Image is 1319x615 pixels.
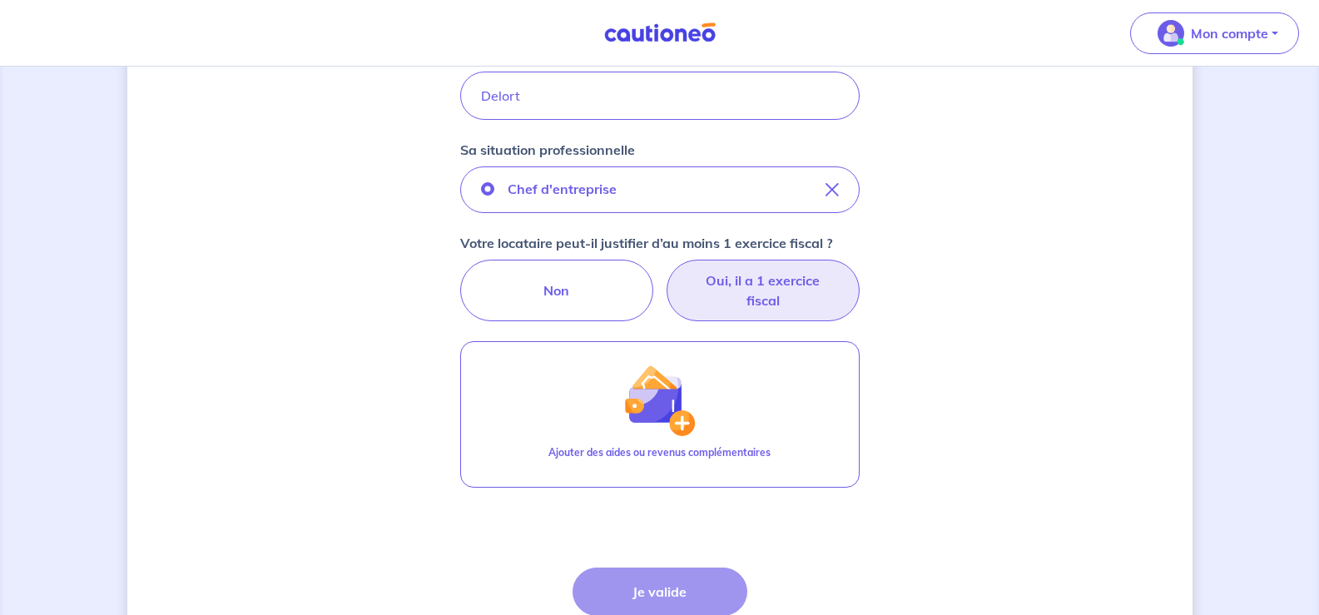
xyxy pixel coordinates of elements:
label: Non [460,260,653,321]
p: Ajouter des aides ou revenus complémentaires [548,445,771,460]
p: Mon compte [1191,23,1268,43]
img: Cautioneo [598,22,722,43]
button: illu_wallet.svgAjouter des aides ou revenus complémentaires [460,341,860,488]
img: illu_account_valid_menu.svg [1158,20,1184,47]
label: Oui, il a 1 exercice fiscal [667,260,860,321]
p: Chef d'entreprise [508,179,617,199]
p: Sa situation professionnelle [460,140,635,160]
button: illu_account_valid_menu.svgMon compte [1130,12,1299,54]
button: Chef d'entreprise [460,166,860,213]
input: Doe [460,72,860,120]
img: illu_wallet.svg [623,365,695,436]
p: Votre locataire peut-il justifier d’au moins 1 exercice fiscal ? [460,233,832,253]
